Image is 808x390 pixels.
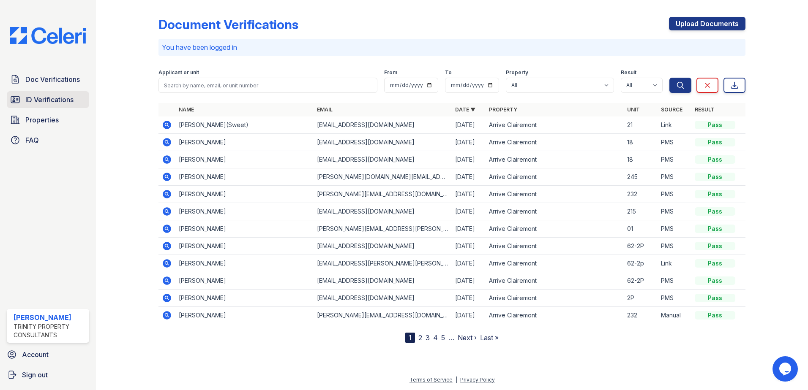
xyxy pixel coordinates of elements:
td: PMS [658,290,691,307]
td: [DATE] [452,203,486,220]
td: [PERSON_NAME] [175,168,314,186]
a: Date ▼ [455,106,475,113]
a: Terms of Service [409,376,453,383]
td: [PERSON_NAME] [175,203,314,220]
div: Pass [695,259,735,268]
a: Doc Verifications [7,71,89,88]
td: Arrive Clairemont [486,290,624,307]
td: PMS [658,220,691,238]
td: [PERSON_NAME] [175,134,314,151]
a: Result [695,106,715,113]
td: PMS [658,272,691,290]
td: 215 [624,203,658,220]
div: Pass [695,294,735,302]
td: Link [658,255,691,272]
a: Last » [480,333,499,342]
td: Arrive Clairemont [486,151,624,168]
td: PMS [658,151,691,168]
td: Arrive Clairemont [486,238,624,255]
td: [DATE] [452,272,486,290]
a: Name [179,106,194,113]
span: Account [22,349,49,360]
span: … [448,333,454,343]
div: 1 [405,333,415,343]
td: [PERSON_NAME][DOMAIN_NAME][EMAIL_ADDRESS][PERSON_NAME][DOMAIN_NAME] [314,168,452,186]
td: Arrive Clairemont [486,134,624,151]
td: 62-2p [624,255,658,272]
td: [PERSON_NAME] [175,238,314,255]
td: [EMAIL_ADDRESS][DOMAIN_NAME] [314,151,452,168]
a: 4 [433,333,438,342]
td: [EMAIL_ADDRESS][PERSON_NAME][PERSON_NAME][DOMAIN_NAME] [314,255,452,272]
a: 3 [426,333,430,342]
td: [PERSON_NAME] [175,255,314,272]
td: [DATE] [452,220,486,238]
div: Pass [695,207,735,216]
a: Properties [7,111,89,128]
a: Sign out [3,366,93,383]
div: Pass [695,121,735,129]
td: [PERSON_NAME] [175,151,314,168]
td: 21 [624,116,658,134]
td: [PERSON_NAME] [175,272,314,290]
td: [EMAIL_ADDRESS][DOMAIN_NAME] [314,290,452,307]
td: [PERSON_NAME][EMAIL_ADDRESS][PERSON_NAME][DOMAIN_NAME] [314,220,452,238]
div: Trinity Property Consultants [14,322,86,339]
p: You have been logged in [162,42,742,52]
a: Next › [458,333,477,342]
label: To [445,69,452,76]
label: Applicant or unit [158,69,199,76]
td: Arrive Clairemont [486,168,624,186]
td: Arrive Clairemont [486,272,624,290]
td: PMS [658,186,691,203]
a: ID Verifications [7,91,89,108]
td: Arrive Clairemont [486,186,624,203]
label: Property [506,69,528,76]
div: Pass [695,276,735,285]
a: 2 [418,333,422,342]
td: [PERSON_NAME](Sweet) [175,116,314,134]
div: Pass [695,242,735,250]
td: Arrive Clairemont [486,203,624,220]
label: Result [621,69,636,76]
td: [DATE] [452,290,486,307]
a: Privacy Policy [460,376,495,383]
div: Pass [695,173,735,181]
td: Arrive Clairemont [486,220,624,238]
span: Sign out [22,370,48,380]
span: FAQ [25,135,39,145]
a: Unit [627,106,640,113]
td: 232 [624,186,658,203]
a: Property [489,106,517,113]
iframe: chat widget [773,356,800,382]
td: 62-2P [624,272,658,290]
td: [DATE] [452,151,486,168]
td: [EMAIL_ADDRESS][DOMAIN_NAME] [314,272,452,290]
td: 18 [624,151,658,168]
div: Document Verifications [158,17,298,32]
td: [DATE] [452,186,486,203]
td: [PERSON_NAME] [175,220,314,238]
td: [EMAIL_ADDRESS][DOMAIN_NAME] [314,116,452,134]
td: Link [658,116,691,134]
input: Search by name, email, or unit number [158,78,377,93]
label: From [384,69,397,76]
td: [PERSON_NAME] [175,307,314,324]
td: 18 [624,134,658,151]
td: 2P [624,290,658,307]
td: [DATE] [452,168,486,186]
td: [EMAIL_ADDRESS][DOMAIN_NAME] [314,238,452,255]
span: ID Verifications [25,95,74,105]
a: FAQ [7,132,89,149]
td: [EMAIL_ADDRESS][DOMAIN_NAME] [314,134,452,151]
a: Source [661,106,682,113]
span: Properties [25,115,59,125]
span: Doc Verifications [25,74,80,84]
td: [DATE] [452,238,486,255]
td: PMS [658,203,691,220]
div: | [456,376,457,383]
td: 01 [624,220,658,238]
td: [DATE] [452,255,486,272]
div: Pass [695,138,735,146]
